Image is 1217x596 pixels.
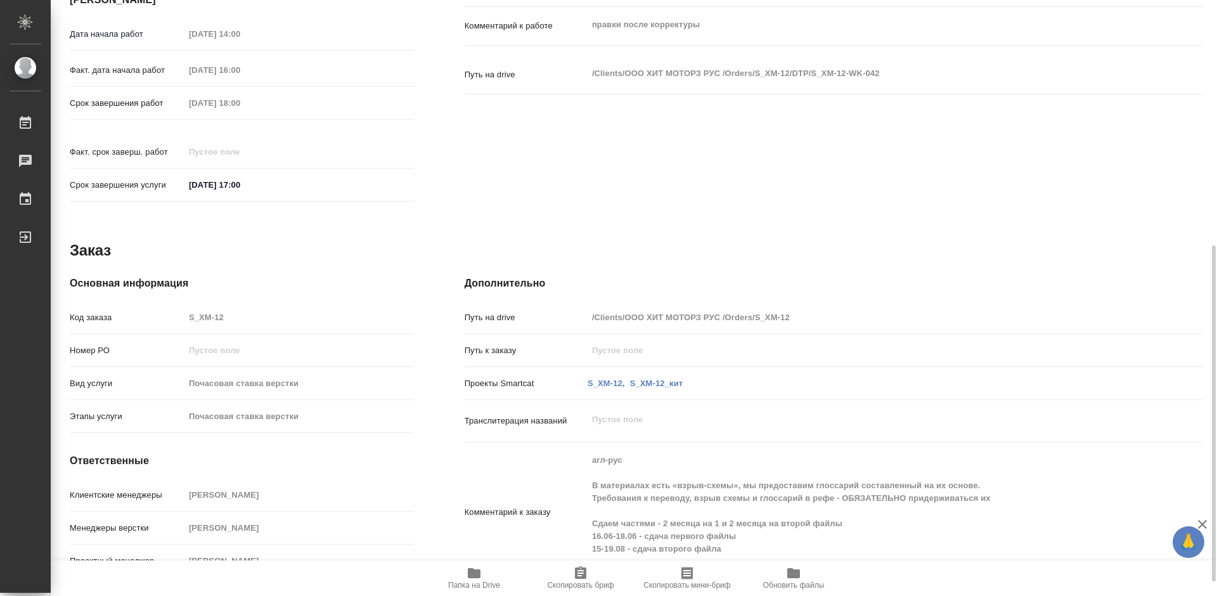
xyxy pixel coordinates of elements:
p: Код заказа [70,311,184,324]
p: Срок завершения работ [70,97,184,110]
h4: Ответственные [70,453,414,469]
button: Обновить файлы [740,560,847,596]
input: Пустое поле [588,308,1142,327]
textarea: правки после корректуры [588,14,1142,36]
p: Путь к заказу [465,344,588,357]
span: Скопировать бриф [547,581,614,590]
input: Пустое поле [588,341,1142,360]
span: Обновить файлы [763,581,825,590]
button: Скопировать бриф [527,560,634,596]
textarea: агл-рус В материалах есть «взрыв-схемы», мы предоставим глоссарий составленный на их основе. Треб... [588,450,1142,573]
p: Менеджеры верстки [70,522,184,534]
p: Транслитерация названий [465,415,588,427]
h4: Основная информация [70,276,414,291]
p: Клиентские менеджеры [70,489,184,502]
h4: Дополнительно [465,276,1203,291]
input: Пустое поле [184,407,414,425]
p: Факт. дата начала работ [70,64,184,77]
button: 🙏 [1173,526,1204,558]
p: Факт. срок заверш. работ [70,146,184,159]
p: Комментарий к заказу [465,506,588,519]
input: Пустое поле [184,143,295,161]
input: Пустое поле [184,308,414,327]
p: Этапы услуги [70,410,184,423]
span: 🙏 [1178,529,1199,555]
p: Проектный менеджер [70,555,184,567]
p: Номер РО [70,344,184,357]
input: Пустое поле [184,94,295,112]
span: Скопировать мини-бриф [643,581,730,590]
input: ✎ Введи что-нибудь [184,176,295,194]
input: Пустое поле [184,486,414,504]
p: Дата начала работ [70,28,184,41]
a: S_XM-12, [588,379,625,388]
input: Пустое поле [184,61,295,79]
p: Путь на drive [465,311,588,324]
p: Путь на drive [465,68,588,81]
input: Пустое поле [184,519,414,537]
p: Срок завершения услуги [70,179,184,191]
p: Вид услуги [70,377,184,390]
button: Скопировать мини-бриф [634,560,740,596]
p: Комментарий к работе [465,20,588,32]
textarea: /Clients/ООО ХИТ МОТОРЗ РУС /Orders/S_XM-12/DTP/S_XM-12-WK-042 [588,63,1142,84]
input: Пустое поле [184,341,414,360]
p: Проекты Smartcat [465,377,588,390]
h2: Заказ [70,240,111,261]
input: Пустое поле [184,25,295,43]
input: Пустое поле [184,374,414,392]
a: S_XM-12_кит [630,379,683,388]
button: Папка на Drive [421,560,527,596]
span: Папка на Drive [448,581,500,590]
input: Пустое поле [184,552,414,570]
